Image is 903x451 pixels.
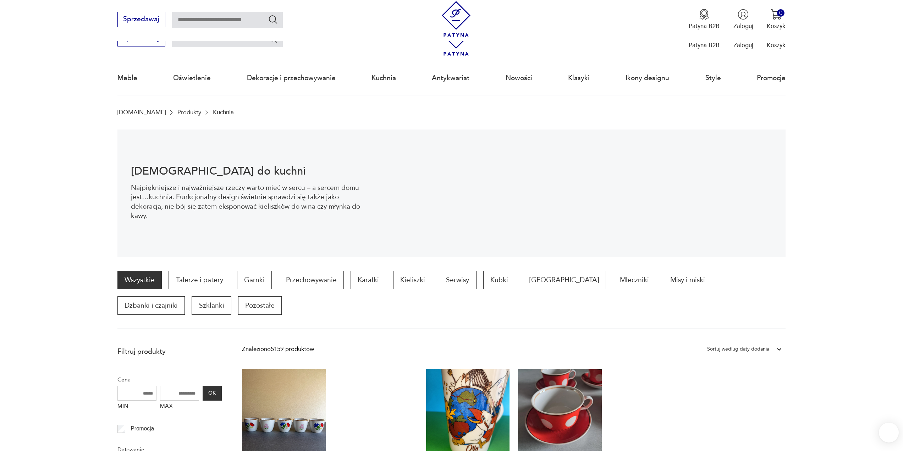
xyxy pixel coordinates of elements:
p: Patyna B2B [689,41,720,49]
div: 0 [777,9,784,17]
a: Ikony designu [626,62,669,94]
a: Style [705,62,721,94]
a: Nowości [506,62,532,94]
a: Przechowywanie [279,271,344,289]
a: [DOMAIN_NAME] [117,109,166,116]
a: Klasyki [568,62,590,94]
p: Filtruj produkty [117,347,222,356]
a: Meble [117,62,137,94]
img: Ikona koszyka [771,9,782,20]
label: MAX [160,401,199,414]
button: Zaloguj [733,9,753,30]
p: Koszyk [767,22,786,30]
a: Serwisy [439,271,476,289]
a: [GEOGRAPHIC_DATA] [522,271,606,289]
button: Sprzedawaj [117,12,165,27]
button: OK [203,386,222,401]
p: Patyna B2B [689,22,720,30]
button: Patyna B2B [689,9,720,30]
img: Ikonka użytkownika [738,9,749,20]
label: MIN [117,401,156,414]
a: Kuchnia [371,62,396,94]
button: Szukaj [268,33,278,44]
p: Najpiękniejsze i najważniejsze rzeczy warto mieć w sercu – a sercem domu jest…kuchnia. Funkcjonal... [131,183,371,221]
iframe: Smartsupp widget button [879,423,899,442]
a: Kubki [483,271,515,289]
img: Ikona medalu [699,9,710,20]
a: Pozostałe [238,296,282,315]
a: Mleczniki [613,271,656,289]
img: b2f6bfe4a34d2e674d92badc23dc4074.jpg [385,130,786,257]
a: Garnki [237,271,272,289]
p: Zaloguj [733,41,753,49]
p: Koszyk [767,41,786,49]
a: Produkty [177,109,201,116]
p: Kuchnia [213,109,234,116]
p: Cena [117,375,222,384]
a: Ikona medaluPatyna B2B [689,9,720,30]
a: Sprzedawaj [117,36,165,42]
a: Promocje [757,62,786,94]
div: Znaleziono 5159 produktów [242,345,314,354]
a: Antykwariat [432,62,469,94]
div: Sortuj według daty dodania [707,345,769,354]
button: 0Koszyk [767,9,786,30]
a: Oświetlenie [173,62,211,94]
a: Dzbanki i czajniki [117,296,185,315]
p: Zaloguj [733,22,753,30]
a: Misy i miski [663,271,712,289]
a: Szklanki [192,296,231,315]
a: Kieliszki [393,271,432,289]
img: Patyna - sklep z meblami i dekoracjami vintage [438,1,474,37]
a: Sprzedawaj [117,17,165,23]
h1: [DEMOGRAPHIC_DATA] do kuchni [131,166,371,176]
a: Wszystkie [117,271,162,289]
a: Talerze i patery [169,271,230,289]
button: Szukaj [268,14,278,24]
a: Karafki [351,271,386,289]
p: Promocja [131,424,154,433]
a: Dekoracje i przechowywanie [247,62,336,94]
